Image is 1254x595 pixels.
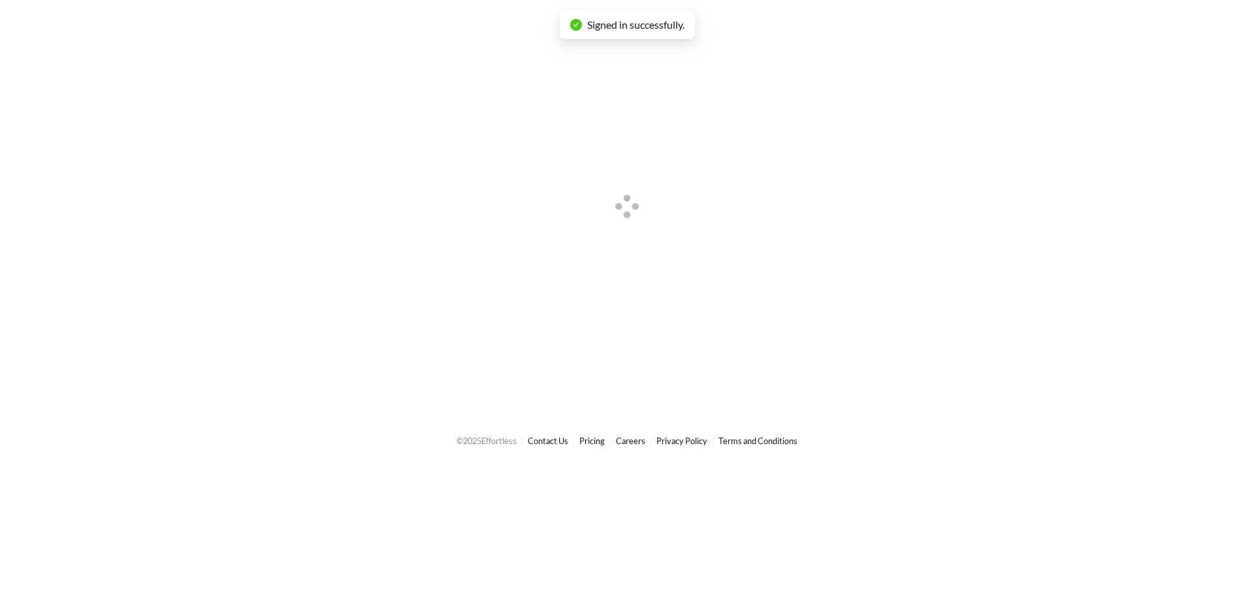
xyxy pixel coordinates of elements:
[616,436,645,446] a: Careers
[457,436,517,446] span: © 2025 Effortless
[587,18,684,31] span: Signed in successfully.
[570,19,582,31] span: check-circle
[579,436,605,446] a: Pricing
[718,436,797,446] a: Terms and Conditions
[528,436,568,446] a: Contact Us
[656,436,707,446] a: Privacy Policy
